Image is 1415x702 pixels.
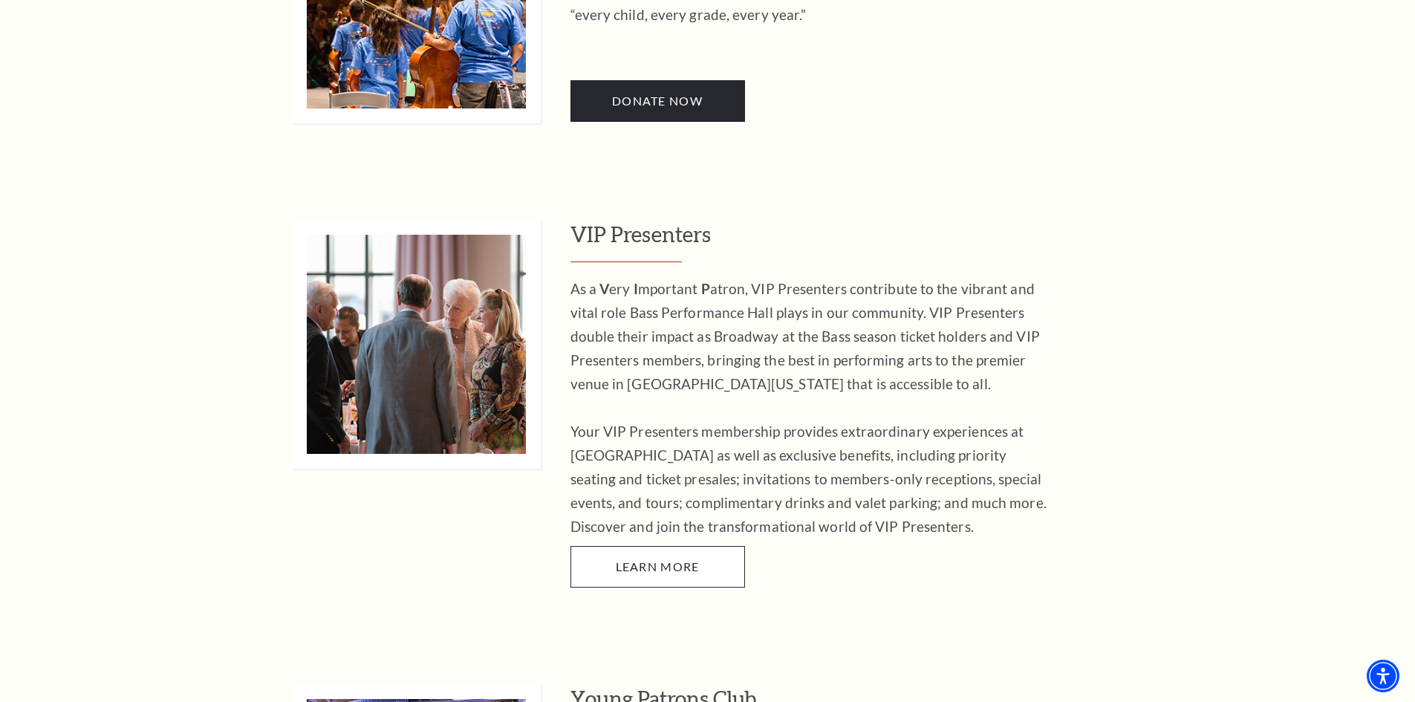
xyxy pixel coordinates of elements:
[570,277,1053,539] p: As a ery mportant atron, VIP Presenters contribute to the vibrant and vital role Bass Performance...
[292,220,541,469] img: VIP Presenters
[1367,660,1399,692] div: Accessibility Menu
[612,94,703,108] span: Donate Now
[701,280,710,297] strong: P
[599,280,609,297] strong: V
[634,280,638,297] strong: I
[570,80,745,122] a: Donate Now
[616,559,700,573] span: Learn More
[570,546,745,588] a: Learn More VIP Presenters
[570,220,1168,262] h3: VIP Presenters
